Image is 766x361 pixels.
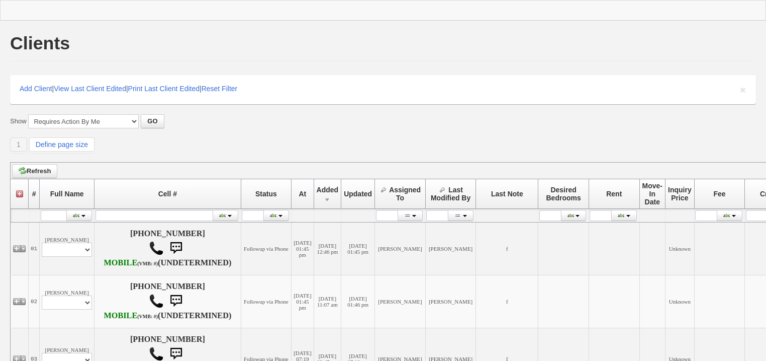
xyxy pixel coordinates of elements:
[292,275,314,328] td: [DATE] 01:45 pm
[54,85,126,93] a: View Last Client Edited
[491,190,523,198] span: Last Note
[341,275,375,328] td: [DATE] 01:46 pm
[314,223,341,275] td: [DATE] 12:46 pm
[299,190,306,198] span: At
[241,275,292,328] td: Followup via Phone
[137,261,158,266] font: (VMB: #)
[104,258,158,267] b: AT&T Wireless
[104,311,137,320] font: MOBILE
[149,294,164,309] img: call.png
[476,223,538,275] td: f
[29,179,40,209] th: #
[375,275,426,328] td: [PERSON_NAME]
[10,75,756,104] div: | | |
[166,238,186,258] img: sms.png
[344,190,372,198] span: Updated
[255,190,277,198] span: Status
[97,229,238,268] h4: [PHONE_NUMBER] (UNDETERMINED)
[20,85,52,93] a: Add Client
[425,275,476,328] td: [PERSON_NAME]
[314,275,341,328] td: [DATE] 11:07 am
[668,186,692,202] span: Inquiry Price
[149,241,164,256] img: call.png
[128,85,200,93] a: Print Last Client Edited
[241,223,292,275] td: Followup via Phone
[40,223,94,275] td: [PERSON_NAME]
[546,186,581,202] span: Desired Bedrooms
[375,223,426,275] td: [PERSON_NAME]
[29,223,40,275] td: 01
[431,186,470,202] span: Last Modified By
[141,114,164,128] button: GO
[292,223,314,275] td: [DATE] 01:45 pm
[202,85,238,93] a: Reset Filter
[10,34,70,52] h1: Clients
[665,275,695,328] td: Unknown
[665,223,695,275] td: Unknown
[341,223,375,275] td: [DATE] 01:45 pm
[158,190,177,198] span: Cell #
[104,311,158,320] b: T-Mobile USA, Inc.
[97,282,238,321] h4: [PHONE_NUMBER] (UNDETERMINED)
[713,190,725,198] span: Fee
[10,137,27,152] a: 1
[166,291,186,311] img: sms.png
[10,117,27,126] label: Show
[642,182,662,206] span: Move-In Date
[389,186,421,202] span: Assigned To
[425,223,476,275] td: [PERSON_NAME]
[29,275,40,328] td: 02
[29,137,94,152] a: Define page size
[104,258,137,267] font: MOBILE
[40,275,94,328] td: [PERSON_NAME]
[50,190,84,198] span: Full Name
[317,186,339,194] span: Added
[476,275,538,328] td: f
[12,164,57,178] a: Refresh
[137,314,158,319] font: (VMB: #)
[606,190,622,198] span: Rent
